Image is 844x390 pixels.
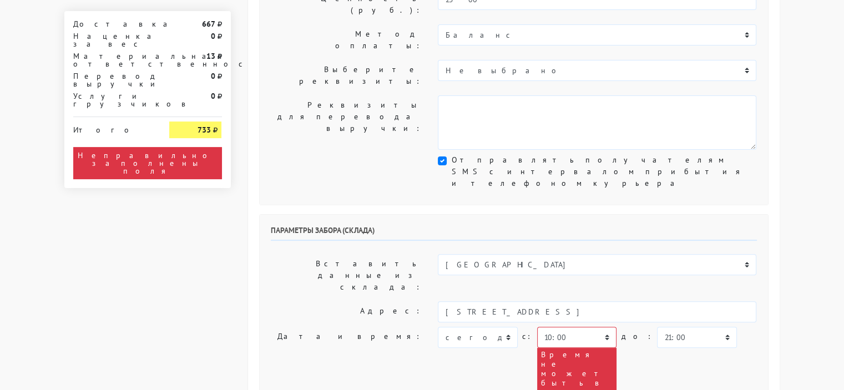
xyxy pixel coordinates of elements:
strong: 13 [206,51,215,61]
div: Услуги грузчиков [65,92,161,108]
label: Отправлять получателям SMS с интервалом прибытия и телефоном курьера [451,154,756,189]
label: Выберите реквизиты: [262,60,430,91]
div: Материальная ответственность [65,52,161,68]
h6: Параметры забора (склада) [271,226,757,241]
strong: 0 [210,71,215,81]
label: Адрес: [262,301,430,322]
strong: 0 [210,91,215,101]
strong: 0 [210,31,215,41]
label: Метод оплаты: [262,24,430,55]
label: до: [621,327,653,346]
label: Реквизиты для перевода выручки: [262,95,430,150]
label: c: [522,327,533,346]
strong: 667 [201,19,215,29]
div: Неправильно заполнены поля [73,147,222,179]
div: Итого [73,121,153,134]
label: Вставить данные из склада: [262,254,430,297]
div: Перевод выручки [65,72,161,88]
div: Наценка за вес [65,32,161,48]
strong: 733 [197,125,210,135]
div: Доставка [65,20,161,28]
